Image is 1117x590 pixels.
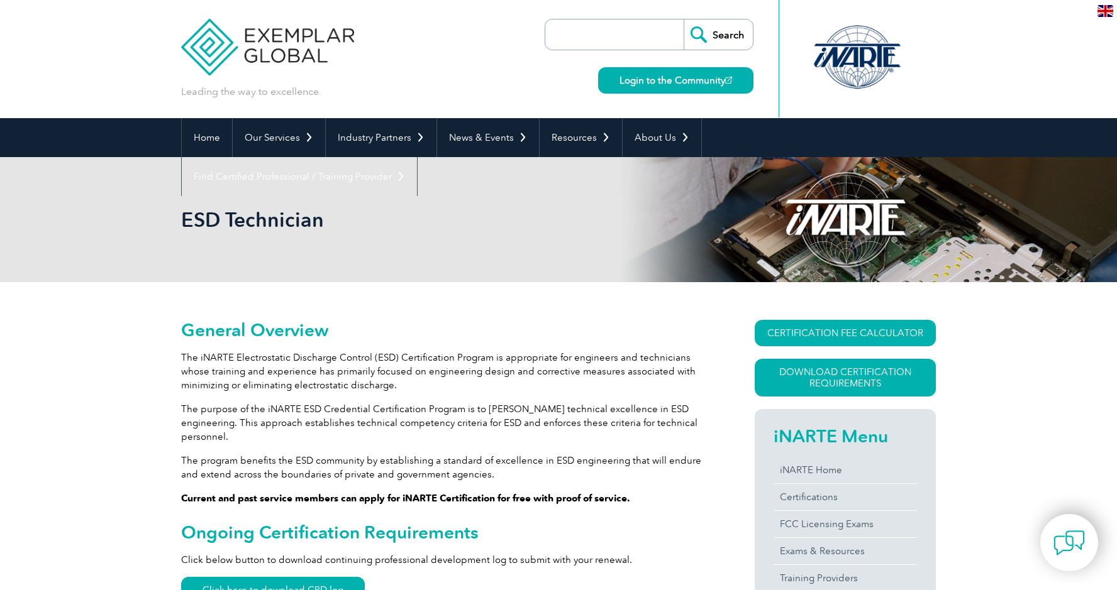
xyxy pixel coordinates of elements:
[774,426,917,446] h2: iNARTE Menu
[181,207,664,232] h1: ESD Technician
[1098,5,1113,17] img: en
[326,118,436,157] a: Industry Partners
[774,511,917,537] a: FCC Licensing Exams
[1053,527,1085,559] img: contact-chat.png
[182,118,232,157] a: Home
[774,538,917,564] a: Exams & Resources
[181,320,709,340] h2: General Overview
[181,493,630,504] strong: Current and past service members can apply for iNARTE Certification for free with proof of service.
[181,522,709,542] h2: Ongoing Certification Requirements
[755,359,936,396] a: Download Certification Requirements
[623,118,701,157] a: About Us
[182,157,417,196] a: Find Certified Professional / Training Provider
[233,118,325,157] a: Our Services
[598,67,753,94] a: Login to the Community
[774,457,917,483] a: iNARTE Home
[181,553,709,567] p: Click below button to download continuing professional development log to submit with your renewal.
[437,118,539,157] a: News & Events
[181,402,709,444] p: The purpose of the iNARTE ESD Credential Certification Program is to [PERSON_NAME] technical exce...
[755,320,936,346] a: CERTIFICATION FEE CALCULATOR
[181,454,709,481] p: The program benefits the ESD community by establishing a standard of excellence in ESD engineerin...
[725,77,732,84] img: open_square.png
[684,19,753,50] input: Search
[540,118,622,157] a: Resources
[774,484,917,510] a: Certifications
[181,85,319,99] p: Leading the way to excellence
[181,351,709,392] p: The iNARTE Electrostatic Discharge Control (ESD) Certification Program is appropriate for enginee...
